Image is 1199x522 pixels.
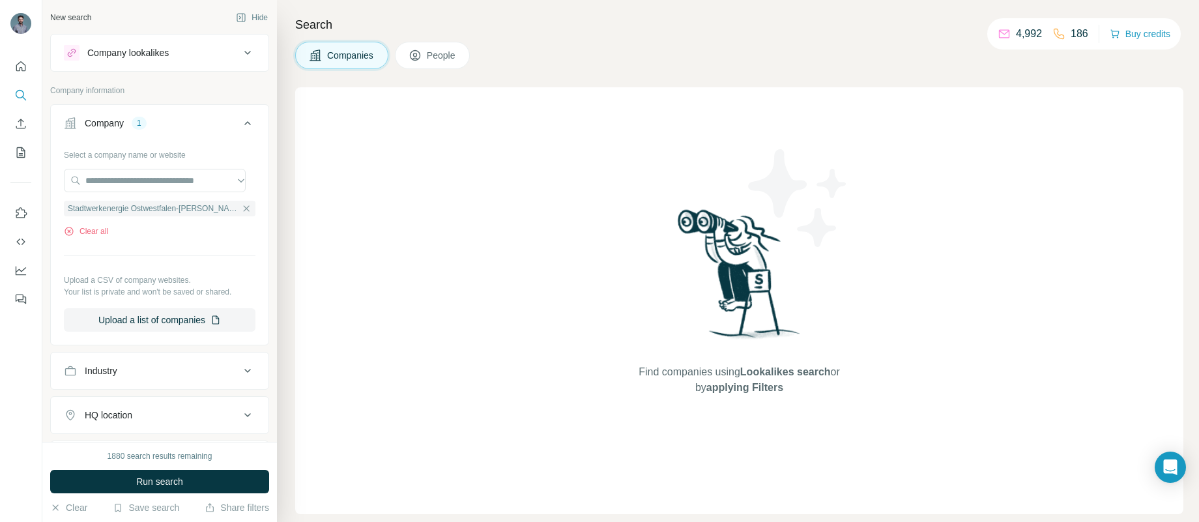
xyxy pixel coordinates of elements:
button: Dashboard [10,259,31,282]
p: Your list is private and won't be saved or shared. [64,286,255,298]
button: Save search [113,501,179,514]
span: Companies [327,49,375,62]
button: Share filters [205,501,269,514]
span: Find companies using or by [635,364,843,396]
div: 1 [132,117,147,129]
div: Company [85,117,124,130]
button: Hide [227,8,277,27]
span: People [427,49,457,62]
button: Use Surfe on LinkedIn [10,201,31,225]
span: Stadtwerkenergie Ostwestfalen-[PERSON_NAME] [68,203,238,214]
img: Surfe Illustration - Stars [740,139,857,257]
button: Search [10,83,31,107]
p: 4,992 [1016,26,1042,42]
button: HQ location [51,399,268,431]
button: Feedback [10,287,31,311]
button: My lists [10,141,31,164]
div: 1880 search results remaining [108,450,212,462]
button: Company lookalikes [51,37,268,68]
button: Company1 [51,108,268,144]
button: Clear all [64,225,108,237]
p: Company information [50,85,269,96]
p: 186 [1071,26,1088,42]
img: Surfe Illustration - Woman searching with binoculars [672,206,807,351]
div: Industry [85,364,117,377]
div: Select a company name or website [64,144,255,161]
button: Run search [50,470,269,493]
div: Open Intercom Messenger [1155,452,1186,483]
img: Avatar [10,13,31,34]
button: Quick start [10,55,31,78]
button: Enrich CSV [10,112,31,136]
button: Buy credits [1110,25,1170,43]
button: Upload a list of companies [64,308,255,332]
button: Clear [50,501,87,514]
h4: Search [295,16,1183,34]
p: Upload a CSV of company websites. [64,274,255,286]
button: Use Surfe API [10,230,31,254]
span: Run search [136,475,183,488]
div: HQ location [85,409,132,422]
span: applying Filters [706,382,783,393]
div: New search [50,12,91,23]
span: Lookalikes search [740,366,831,377]
div: Company lookalikes [87,46,169,59]
button: Industry [51,355,268,386]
